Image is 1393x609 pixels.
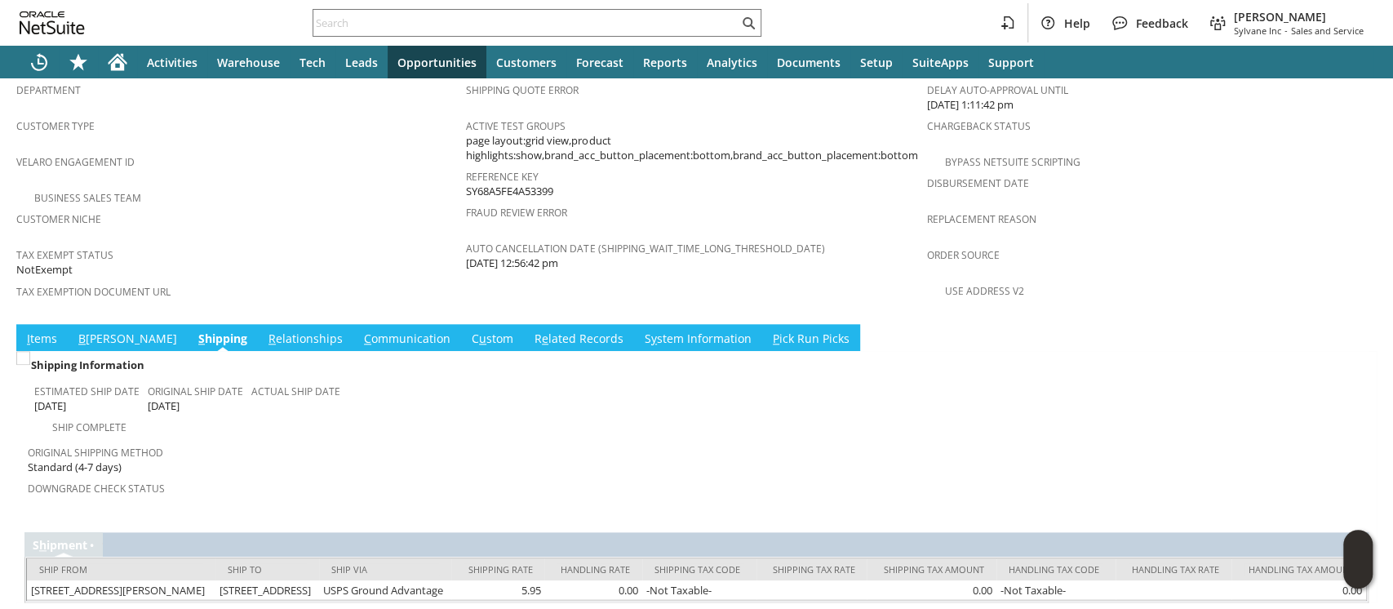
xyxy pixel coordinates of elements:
a: Use Address V2 [945,284,1024,298]
div: Ship From [39,563,203,576]
span: SY68A5FE4A53399 [466,184,553,199]
span: [DATE] [148,398,180,414]
a: Relationships [264,331,347,349]
a: Disbursement Date [927,176,1029,190]
a: Custom [468,331,517,349]
span: R [268,331,276,346]
a: Replacement reason [927,212,1036,226]
span: Forecast [576,55,623,70]
span: Sylvane Inc [1234,24,1281,37]
a: Delay Auto-Approval Until [927,83,1068,97]
a: Original Ship Date [148,385,243,398]
a: Original Shipping Method [28,446,163,460]
a: Ship Complete [52,420,126,434]
a: Downgrade Check Status [28,482,165,496]
a: Tax Exemption Document URL [16,285,171,299]
svg: Search [739,13,758,33]
a: Related Records [530,331,628,349]
iframe: Click here to launch Oracle Guided Learning Help Panel [1343,530,1373,589]
span: page layout:grid view,product highlights:show,brand_acc_button_placement:bottom,brand_acc_button_... [466,133,918,163]
a: Leads [335,46,388,78]
a: Shipping Quote Error [466,83,579,97]
a: Reports [633,46,697,78]
span: Opportunities [397,55,477,70]
a: Items [23,331,61,349]
span: Feedback [1136,16,1188,31]
a: B[PERSON_NAME] [74,331,181,349]
div: Handling Tax Amount [1244,563,1354,576]
a: Tech [290,46,335,78]
svg: Home [108,52,127,72]
div: Shortcuts [59,46,98,78]
span: Setup [860,55,893,70]
span: I [27,331,30,346]
a: Warehouse [207,46,290,78]
a: Shipping [194,331,251,349]
a: Fraud Review Error [466,206,567,220]
a: Reference Key [466,170,539,184]
a: SuiteApps [903,46,978,78]
svg: Recent Records [29,52,49,72]
span: h [39,537,47,553]
td: [STREET_ADDRESS][PERSON_NAME] [27,580,215,600]
span: Help [1064,16,1090,31]
a: Opportunities [388,46,486,78]
img: Unchecked [16,351,30,365]
a: Chargeback Status [927,119,1031,133]
div: Handling Tax Rate [1128,563,1219,576]
a: Forecast [566,46,633,78]
span: y [651,331,657,346]
td: -Not Taxable- [996,580,1116,600]
a: Customer Niche [16,212,101,226]
div: Shipping Tax Code [654,563,744,576]
span: Documents [777,55,841,70]
td: 0.00 [544,580,641,600]
span: [DATE] 1:11:42 pm [927,97,1014,113]
a: Business Sales Team [34,191,141,205]
a: Activities [137,46,207,78]
span: u [479,331,486,346]
a: Documents [767,46,850,78]
a: Unrolled view on [1347,327,1367,347]
a: Active Test Groups [466,119,566,133]
span: Standard (4-7 days) [28,460,122,475]
a: System Information [641,331,756,349]
td: -Not Taxable- [642,580,756,600]
div: Handling Rate [557,563,629,576]
a: Estimated Ship Date [34,385,140,398]
span: Leads [345,55,378,70]
span: Reports [643,55,687,70]
a: Support [978,46,1044,78]
a: Pick Run Picks [769,331,854,349]
a: Analytics [697,46,767,78]
a: Setup [850,46,903,78]
td: [STREET_ADDRESS] [215,580,318,600]
a: Velaro Engagement ID [16,155,135,169]
span: Tech [299,55,326,70]
span: S [198,331,205,346]
td: 0.00 [867,580,996,600]
span: e [542,331,548,346]
a: Order Source [927,248,1000,262]
div: Shipping Rate [464,563,532,576]
td: 5.95 [451,580,544,600]
div: Shipping Tax Amount [879,563,984,576]
a: Actual Ship Date [251,385,340,398]
a: Recent Records [20,46,59,78]
svg: Shortcuts [69,52,88,72]
div: Shipping Information [28,354,690,376]
span: SuiteApps [912,55,969,70]
a: Department [16,83,81,97]
td: USPS Ground Advantage [319,580,452,600]
span: Customers [496,55,557,70]
span: - [1284,24,1288,37]
div: Ship Via [331,563,440,576]
a: Home [98,46,137,78]
svg: logo [20,11,85,34]
span: [DATE] 12:56:42 pm [466,256,558,271]
a: Customer Type [16,119,95,133]
div: Ship To [228,563,306,576]
div: Handling Tax Code [1009,563,1103,576]
span: Analytics [707,55,757,70]
span: Warehouse [217,55,280,70]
